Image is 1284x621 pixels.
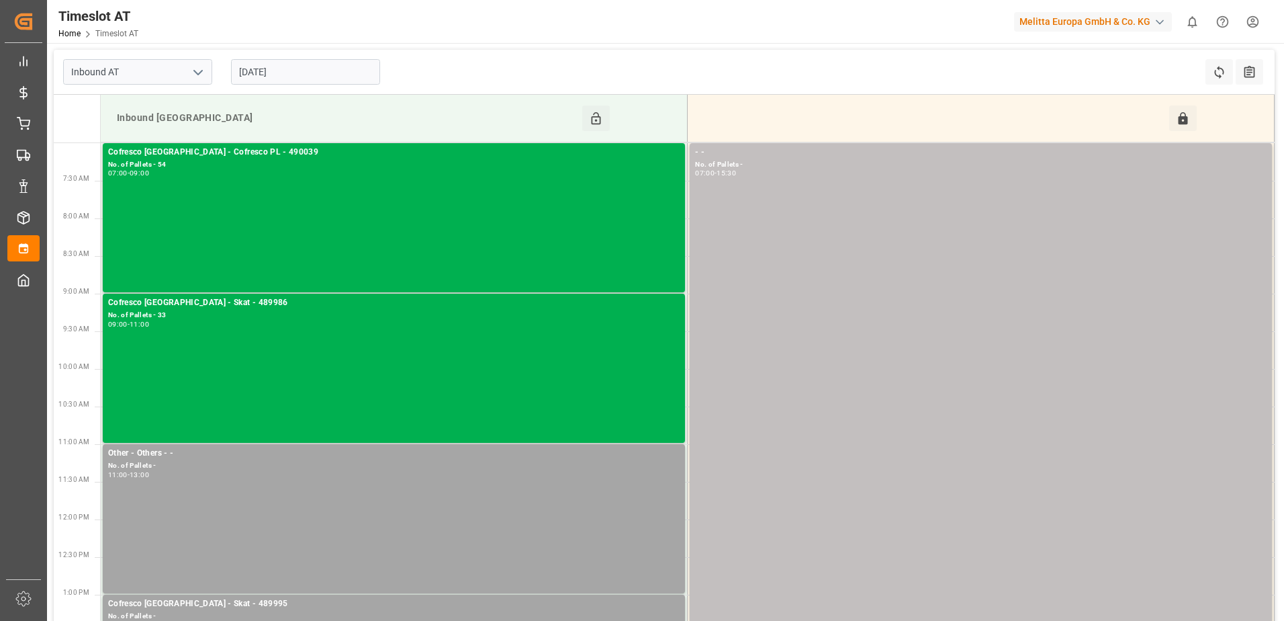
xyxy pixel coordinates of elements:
[63,212,89,220] span: 8:00 AM
[695,170,715,176] div: 07:00
[130,170,149,176] div: 09:00
[128,472,130,478] div: -
[63,288,89,295] span: 9:00 AM
[695,146,1267,159] div: - -
[58,401,89,408] span: 10:30 AM
[108,170,128,176] div: 07:00
[130,321,149,327] div: 11:00
[1177,7,1207,37] button: show 0 new notifications
[108,146,680,159] div: Cofresco [GEOGRAPHIC_DATA] - Cofresco PL - 490039
[111,106,582,131] div: Inbound [GEOGRAPHIC_DATA]
[58,513,89,521] span: 12:00 PM
[108,460,680,472] div: No. of Pallets -
[695,159,1267,171] div: No. of Pallets -
[187,62,208,83] button: open menu
[58,476,89,483] span: 11:30 AM
[717,170,736,176] div: 15:30
[128,170,130,176] div: -
[108,447,680,460] div: Other - Others - -
[63,250,89,257] span: 8:30 AM
[130,472,149,478] div: 13:00
[1014,9,1177,34] button: Melitta Europa GmbH & Co. KG
[58,6,138,26] div: Timeslot AT
[108,159,680,171] div: No. of Pallets - 54
[58,551,89,558] span: 12:30 PM
[58,438,89,446] span: 11:00 AM
[1014,12,1172,32] div: Melitta Europa GmbH & Co. KG
[63,175,89,182] span: 7:30 AM
[108,321,128,327] div: 09:00
[108,472,128,478] div: 11:00
[63,59,212,85] input: Type to search/select
[58,363,89,370] span: 10:00 AM
[58,29,81,38] a: Home
[231,59,380,85] input: DD-MM-YYYY
[63,325,89,333] span: 9:30 AM
[128,321,130,327] div: -
[715,170,717,176] div: -
[108,296,680,310] div: Cofresco [GEOGRAPHIC_DATA] - Skat - 489986
[108,597,680,611] div: Cofresco [GEOGRAPHIC_DATA] - Skat - 489995
[1207,7,1238,37] button: Help Center
[108,310,680,321] div: No. of Pallets - 33
[63,589,89,596] span: 1:00 PM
